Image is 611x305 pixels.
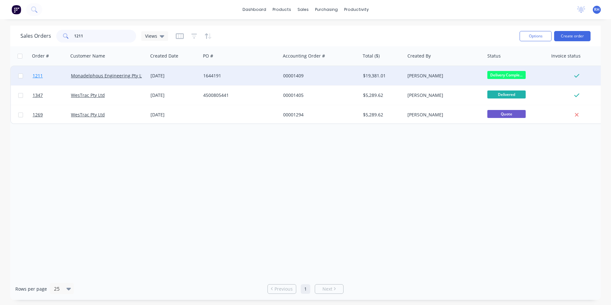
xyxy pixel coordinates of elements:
[551,53,581,59] div: Invoice status
[15,286,47,292] span: Rows per page
[33,105,71,124] a: 1269
[71,73,146,79] a: Monadelphous Engineering Pty Ltd
[363,53,380,59] div: Total ($)
[363,92,401,98] div: $5,289.62
[203,73,274,79] div: 1644191
[151,73,198,79] div: [DATE]
[554,31,591,41] button: Create order
[487,90,526,98] span: Delivered
[487,110,526,118] span: Quote
[71,92,105,98] a: WesTrac Pty Ltd
[283,73,354,79] div: 00001409
[150,53,178,59] div: Created Date
[283,53,325,59] div: Accounting Order #
[487,71,526,79] span: Delivery Comple...
[283,112,354,118] div: 00001294
[269,5,294,14] div: products
[145,33,157,39] span: Views
[33,66,71,85] a: 1211
[70,53,105,59] div: Customer Name
[268,286,296,292] a: Previous page
[487,53,501,59] div: Status
[71,112,105,118] a: WesTrac Pty Ltd
[315,286,343,292] a: Next page
[322,286,332,292] span: Next
[33,73,43,79] span: 1211
[203,53,213,59] div: PO #
[33,112,43,118] span: 1269
[239,5,269,14] a: dashboard
[20,33,51,39] h1: Sales Orders
[407,53,431,59] div: Created By
[275,286,293,292] span: Previous
[283,92,354,98] div: 00001405
[151,112,198,118] div: [DATE]
[12,5,21,14] img: Factory
[301,284,310,294] a: Page 1 is your current page
[407,112,478,118] div: [PERSON_NAME]
[520,31,552,41] button: Options
[294,5,312,14] div: sales
[341,5,372,14] div: productivity
[312,5,341,14] div: purchasing
[203,92,274,98] div: 4500805441
[594,7,599,12] span: RH
[151,92,198,98] div: [DATE]
[265,284,346,294] ul: Pagination
[407,92,478,98] div: [PERSON_NAME]
[407,73,478,79] div: [PERSON_NAME]
[33,86,71,105] a: 1347
[363,112,401,118] div: $5,289.62
[33,92,43,98] span: 1347
[74,30,136,43] input: Search...
[363,73,401,79] div: $19,381.01
[32,53,49,59] div: Order #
